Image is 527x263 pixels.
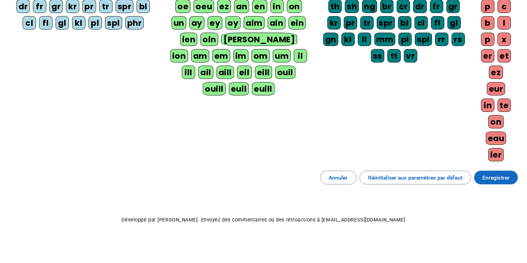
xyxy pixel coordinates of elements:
[487,82,505,95] div: eur
[294,49,307,62] div: il
[447,16,461,30] div: gl
[221,33,297,46] div: [PERSON_NAME]
[212,49,230,62] div: em
[489,66,503,79] div: ez
[341,33,355,46] div: kl
[289,16,306,30] div: ein
[481,49,494,62] div: er
[216,66,234,79] div: aill
[488,115,503,128] div: on
[180,33,198,46] div: ien
[268,16,285,30] div: ain
[481,99,494,112] div: in
[225,16,241,30] div: oy
[323,33,338,46] div: gn
[191,49,209,62] div: am
[251,49,270,62] div: om
[414,16,428,30] div: cl
[358,33,371,46] div: ll
[497,99,511,112] div: te
[6,215,521,225] p: Développé par [PERSON_NAME]. Envoyez des commentaires ou des rétroactions à [EMAIL_ADDRESS][DOMAI...
[374,33,395,46] div: mm
[497,33,511,46] div: x
[329,173,348,182] span: Annuler
[200,33,218,46] div: oin
[89,16,102,30] div: pl
[39,16,52,30] div: fl
[255,66,272,79] div: eill
[273,49,291,62] div: um
[244,16,265,30] div: aim
[252,82,274,95] div: euill
[275,66,295,79] div: ouil
[371,49,384,62] div: ss
[497,49,511,62] div: et
[377,16,395,30] div: spr
[481,16,494,30] div: b
[360,171,471,184] button: Réinitialiser aux paramètres par défaut
[415,33,432,46] div: spl
[189,16,204,30] div: ay
[125,16,144,30] div: phr
[203,82,226,95] div: ouill
[72,16,85,30] div: kl
[198,66,213,79] div: ail
[327,16,341,30] div: kr
[320,171,356,184] button: Annuler
[233,49,248,62] div: im
[368,173,462,182] span: Réinitialiser aux paramètres par défaut
[344,16,357,30] div: pr
[404,49,417,62] div: vr
[398,16,411,30] div: bl
[229,82,249,95] div: euil
[474,171,518,184] button: Enregistrer
[486,131,506,145] div: eau
[481,33,494,46] div: p
[435,33,448,46] div: rr
[497,16,511,30] div: l
[105,16,122,30] div: spl
[182,66,195,79] div: ill
[488,148,504,161] div: ier
[431,16,444,30] div: fl
[452,33,465,46] div: rs
[237,66,252,79] div: eil
[360,16,374,30] div: tr
[398,33,412,46] div: pl
[23,16,36,30] div: cl
[172,16,186,30] div: un
[170,49,188,62] div: ion
[56,16,69,30] div: gl
[482,173,510,182] span: Enregistrer
[208,16,222,30] div: ey
[387,49,401,62] div: tt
